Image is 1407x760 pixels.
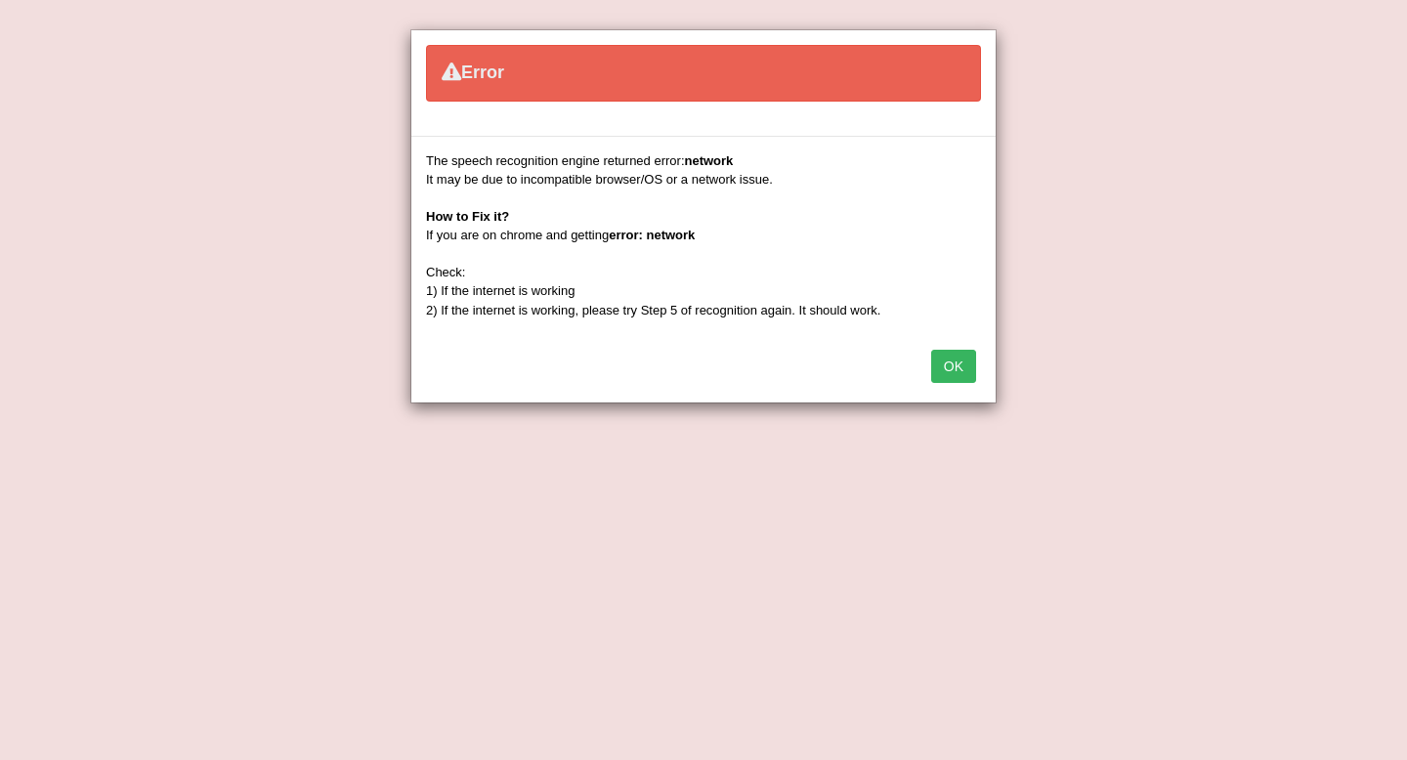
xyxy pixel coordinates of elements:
[426,209,509,224] b: How to Fix it?
[609,228,695,242] b: error: network
[426,45,981,102] div: Error
[931,350,976,383] button: OK
[426,151,981,319] div: The speech recognition engine returned error: It may be due to incompatible browser/OS or a netwo...
[685,153,734,168] b: network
